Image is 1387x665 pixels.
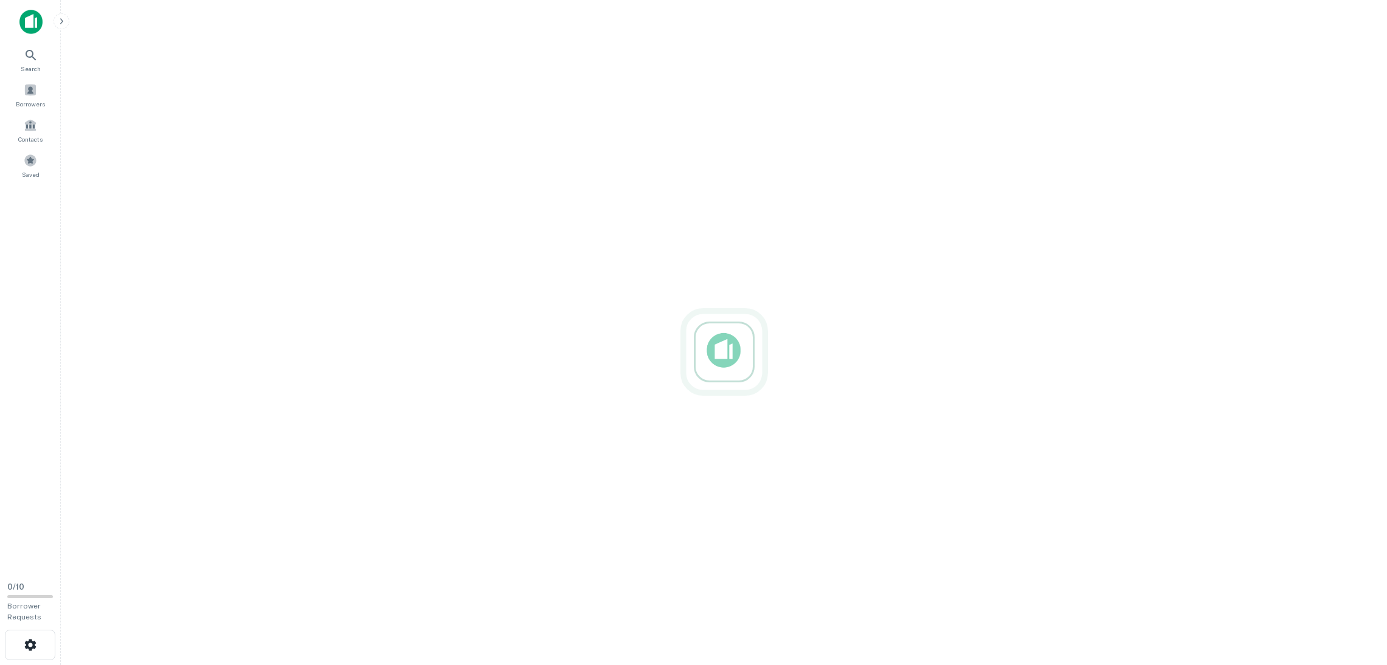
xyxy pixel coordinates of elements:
span: Saved [22,170,40,179]
a: Search [4,43,57,76]
span: Search [21,64,41,74]
img: capitalize-icon.png [19,10,43,34]
a: Borrowers [4,78,57,111]
a: Contacts [4,114,57,146]
span: 0 / 10 [7,582,24,591]
span: Contacts [18,134,43,144]
span: Borrower Requests [7,602,41,621]
span: Borrowers [16,99,45,109]
a: Saved [4,149,57,182]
